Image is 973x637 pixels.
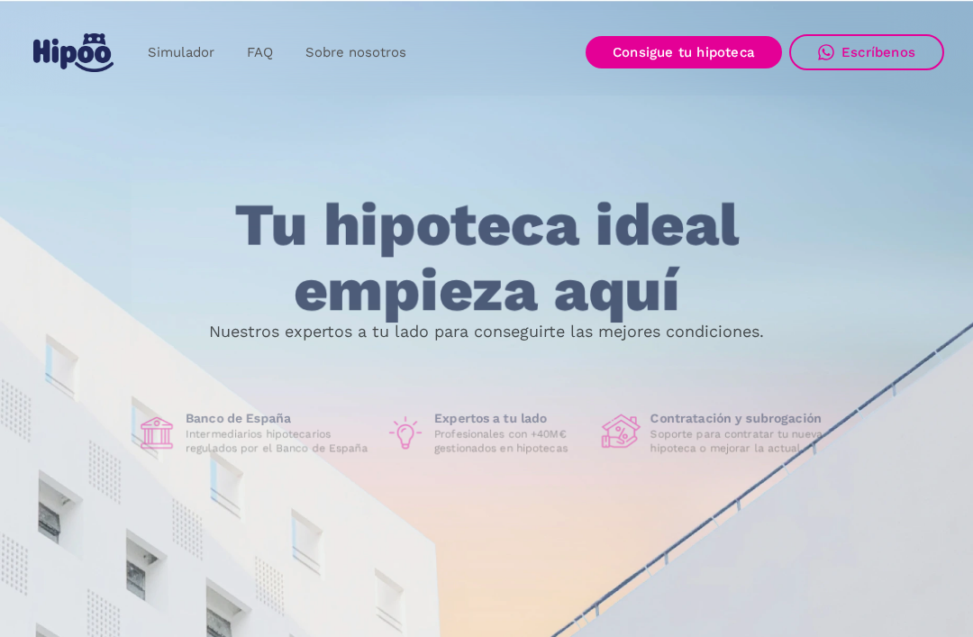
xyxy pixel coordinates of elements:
a: FAQ [231,35,289,70]
a: Simulador [132,35,231,70]
div: Escríbenos [841,44,915,60]
p: Soporte para contratar tu nueva hipoteca o mejorar la actual [650,427,836,456]
p: Intermediarios hipotecarios regulados por el Banco de España [186,427,371,456]
p: Profesionales con +40M€ gestionados en hipotecas [434,427,587,456]
h1: Banco de España [186,411,371,427]
p: Nuestros expertos a tu lado para conseguirte las mejores condiciones. [209,324,764,339]
h1: Tu hipoteca ideal empieza aquí [145,193,828,323]
h1: Expertos a tu lado [434,411,587,427]
a: Consigue tu hipoteca [586,36,782,68]
a: Sobre nosotros [289,35,423,70]
a: Escríbenos [789,34,944,70]
h1: Contratación y subrogación [650,411,836,427]
a: home [29,26,117,79]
